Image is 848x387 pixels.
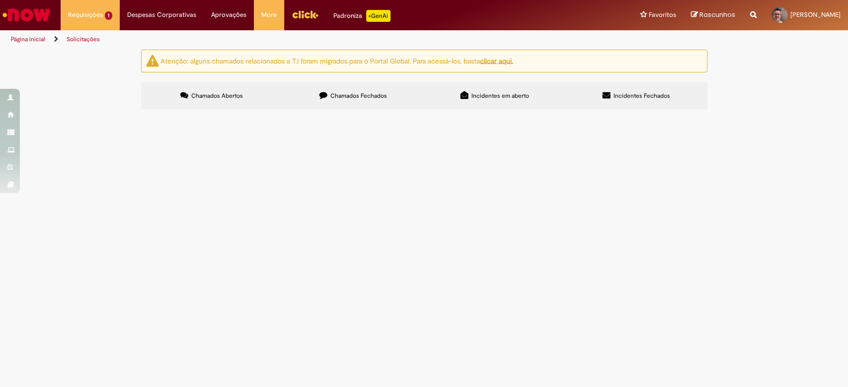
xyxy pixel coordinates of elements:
[211,10,246,20] span: Aprovações
[11,35,45,43] a: Página inicial
[790,10,841,19] span: [PERSON_NAME]
[191,92,243,100] span: Chamados Abertos
[649,10,676,20] span: Favoritos
[691,10,735,20] a: Rascunhos
[67,35,100,43] a: Solicitações
[1,5,52,25] img: ServiceNow
[614,92,670,100] span: Incidentes Fechados
[330,92,387,100] span: Chamados Fechados
[333,10,390,22] div: Padroniza
[292,7,318,22] img: click_logo_yellow_360x200.png
[127,10,196,20] span: Despesas Corporativas
[480,56,513,65] a: clicar aqui.
[471,92,529,100] span: Incidentes em aberto
[160,56,513,65] ng-bind-html: Atenção: alguns chamados relacionados a T.I foram migrados para o Portal Global. Para acessá-los,...
[68,10,103,20] span: Requisições
[105,11,112,20] span: 1
[261,10,277,20] span: More
[366,10,390,22] p: +GenAi
[7,30,558,49] ul: Trilhas de página
[699,10,735,19] span: Rascunhos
